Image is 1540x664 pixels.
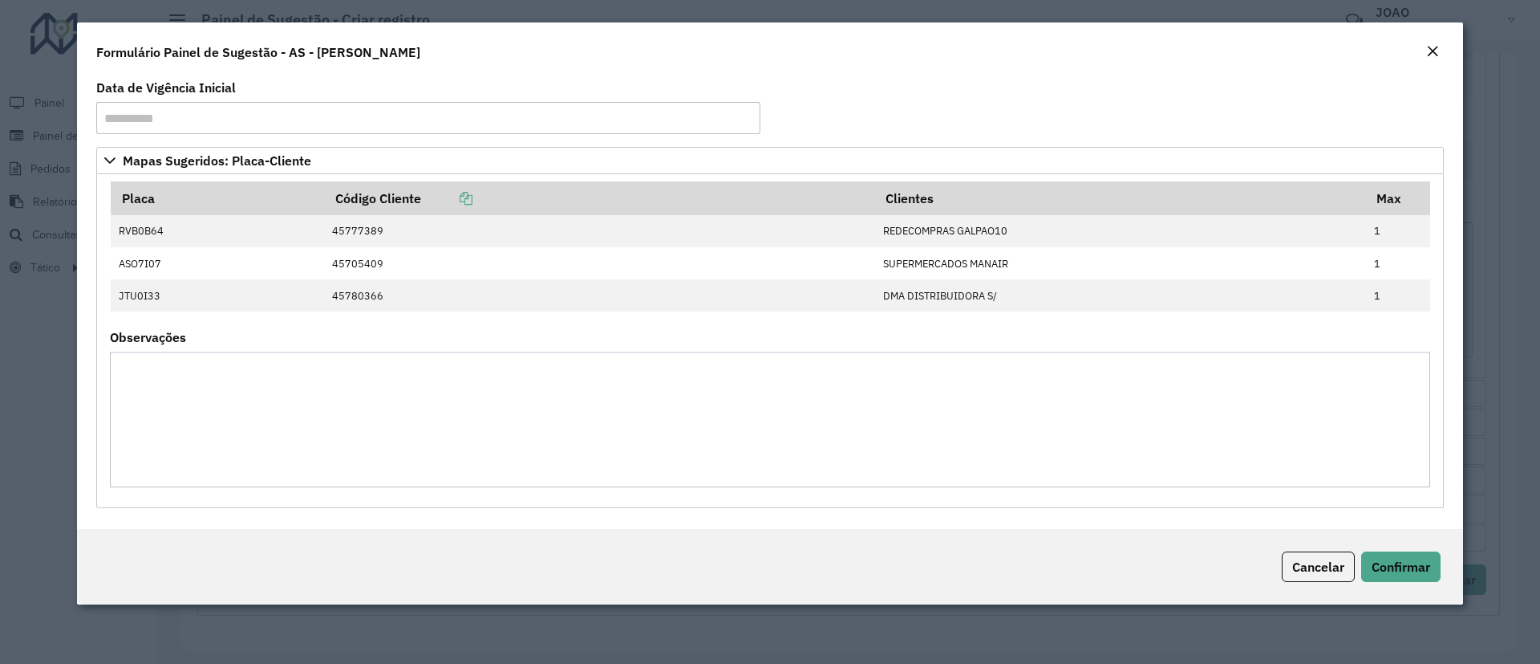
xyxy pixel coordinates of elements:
[324,215,874,247] td: 45777389
[111,181,324,215] th: Placa
[111,247,324,279] td: ASO7I07
[110,328,186,347] label: Observações
[1421,42,1444,63] button: Close
[1372,559,1430,575] span: Confirmar
[1361,552,1441,582] button: Confirmar
[1366,181,1430,215] th: Max
[874,181,1365,215] th: Clientes
[324,279,874,312] td: 45780366
[111,215,324,247] td: RVB0B64
[96,43,420,62] h4: Formulário Painel de Sugestão - AS - [PERSON_NAME]
[874,247,1365,279] td: SUPERMERCADOS MANAIR
[1282,552,1355,582] button: Cancelar
[1366,247,1430,279] td: 1
[874,215,1365,247] td: REDECOMPRAS GALPAO10
[1426,45,1439,58] em: Fechar
[421,190,472,206] a: Copiar
[324,181,874,215] th: Código Cliente
[1292,559,1344,575] span: Cancelar
[123,154,311,167] span: Mapas Sugeridos: Placa-Cliente
[96,174,1444,508] div: Mapas Sugeridos: Placa-Cliente
[1366,215,1430,247] td: 1
[324,247,874,279] td: 45705409
[874,279,1365,312] td: DMA DISTRIBUIDORA S/
[96,147,1444,174] a: Mapas Sugeridos: Placa-Cliente
[96,78,236,97] label: Data de Vigência Inicial
[1366,279,1430,312] td: 1
[111,279,324,312] td: JTU0I33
